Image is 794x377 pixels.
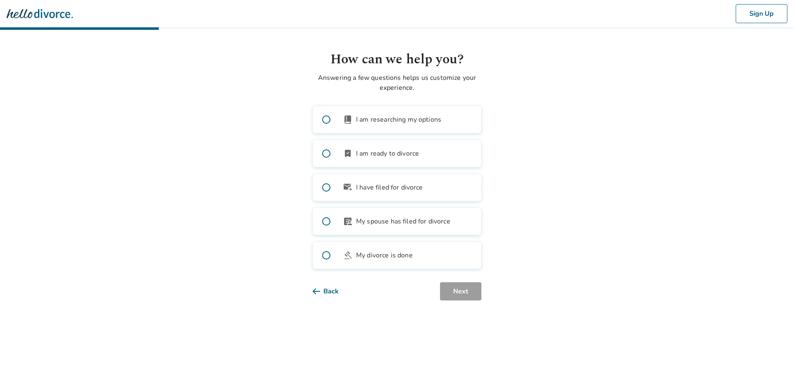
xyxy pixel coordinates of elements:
[343,115,353,125] span: book_2
[356,115,441,125] span: I am researching my options
[7,5,73,22] img: Hello Divorce Logo
[343,250,353,260] span: gavel
[356,216,450,226] span: My spouse has filed for divorce
[313,282,352,300] button: Back
[736,4,787,23] button: Sign Up
[313,50,481,70] h1: How can we help you?
[343,182,353,192] span: outgoing_mail
[313,73,481,93] p: Answering a few questions helps us customize your experience.
[356,250,413,260] span: My divorce is done
[343,149,353,158] span: bookmark_check
[356,182,423,192] span: I have filed for divorce
[440,282,481,300] button: Next
[356,149,419,158] span: I am ready to divorce
[343,216,353,226] span: article_person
